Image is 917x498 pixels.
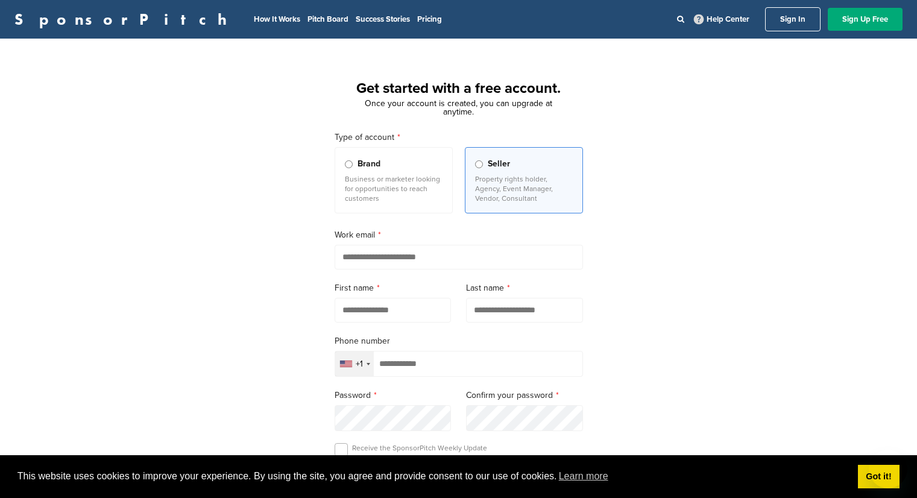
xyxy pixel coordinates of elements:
span: This website uses cookies to improve your experience. By using the site, you agree and provide co... [17,467,848,485]
label: Confirm your password [466,389,583,402]
a: SponsorPitch [14,11,235,27]
label: Work email [335,229,583,242]
span: Brand [358,157,380,171]
label: Type of account [335,131,583,144]
a: Success Stories [356,14,410,24]
iframe: Button to launch messaging window [869,450,907,488]
p: Business or marketer looking for opportunities to reach customers [345,174,443,203]
div: Selected country [335,351,374,376]
a: Pricing [417,14,442,24]
span: Once your account is created, you can upgrade at anytime. [365,98,552,117]
input: Brand Business or marketer looking for opportunities to reach customers [345,160,353,168]
label: Password [335,389,452,402]
label: Last name [466,282,583,295]
a: How It Works [254,14,300,24]
a: learn more about cookies [557,467,610,485]
p: Property rights holder, Agency, Event Manager, Vendor, Consultant [475,174,573,203]
span: Seller [488,157,510,171]
p: Receive the SponsorPitch Weekly Update [352,443,487,453]
a: Pitch Board [307,14,348,24]
h1: Get started with a free account. [320,78,597,99]
input: Seller Property rights holder, Agency, Event Manager, Vendor, Consultant [475,160,483,168]
label: Phone number [335,335,583,348]
a: Sign In [765,7,821,31]
a: Help Center [692,12,752,27]
div: +1 [356,360,363,368]
label: First name [335,282,452,295]
a: Sign Up Free [828,8,903,31]
a: dismiss cookie message [858,465,900,489]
